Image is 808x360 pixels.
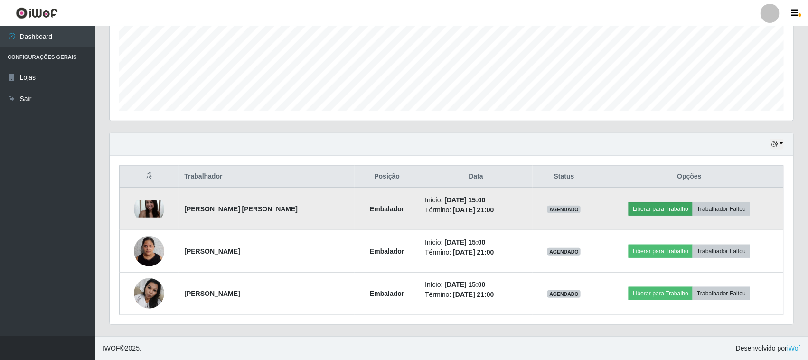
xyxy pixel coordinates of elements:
[370,290,404,297] strong: Embalador
[103,343,141,353] span: © 2025 .
[533,166,595,188] th: Status
[445,281,486,288] time: [DATE] 15:00
[629,202,693,216] button: Liberar para Trabalho
[179,166,355,188] th: Trabalhador
[736,343,800,353] span: Desenvolvido por
[184,290,240,297] strong: [PERSON_NAME]
[419,166,533,188] th: Data
[16,7,58,19] img: CoreUI Logo
[595,166,783,188] th: Opções
[103,344,120,352] span: IWOF
[425,205,527,215] li: Término:
[547,206,581,213] span: AGENDADO
[787,344,800,352] a: iWof
[547,248,581,256] span: AGENDADO
[355,166,419,188] th: Posição
[629,245,693,258] button: Liberar para Trabalho
[445,196,486,204] time: [DATE] 15:00
[134,231,164,271] img: 1700330584258.jpeg
[134,273,164,313] img: 1730308333367.jpeg
[425,237,527,247] li: Início:
[425,290,527,300] li: Término:
[693,202,750,216] button: Trabalhador Faltou
[184,247,240,255] strong: [PERSON_NAME]
[370,205,404,213] strong: Embalador
[693,245,750,258] button: Trabalhador Faltou
[134,200,164,218] img: 1676406696762.jpeg
[453,248,494,256] time: [DATE] 21:00
[445,238,486,246] time: [DATE] 15:00
[453,206,494,214] time: [DATE] 21:00
[370,247,404,255] strong: Embalador
[693,287,750,300] button: Trabalhador Faltou
[425,195,527,205] li: Início:
[453,291,494,298] time: [DATE] 21:00
[629,287,693,300] button: Liberar para Trabalho
[547,290,581,298] span: AGENDADO
[184,205,298,213] strong: [PERSON_NAME] [PERSON_NAME]
[425,247,527,257] li: Término:
[425,280,527,290] li: Início:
